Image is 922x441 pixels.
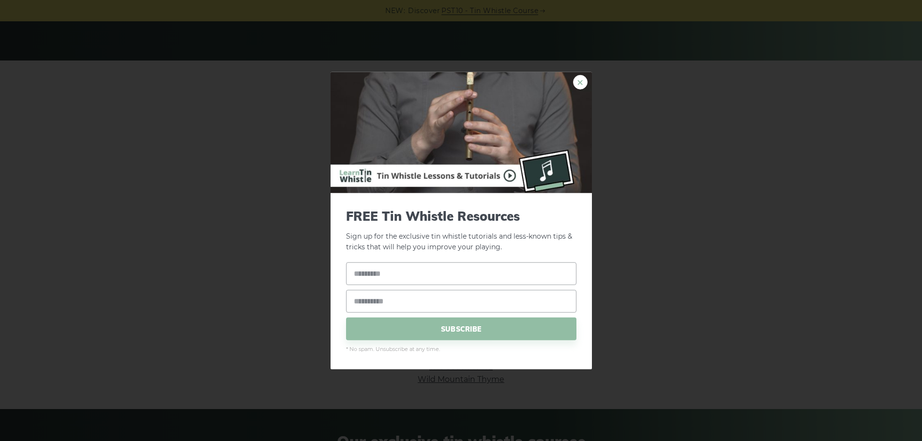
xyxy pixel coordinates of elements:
[331,72,592,193] img: Tin Whistle Buying Guide Preview
[346,345,576,354] span: * No spam. Unsubscribe at any time.
[346,208,576,253] p: Sign up for the exclusive tin whistle tutorials and less-known tips & tricks that will help you i...
[346,318,576,340] span: SUBSCRIBE
[573,75,588,89] a: ×
[346,208,576,223] span: FREE Tin Whistle Resources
